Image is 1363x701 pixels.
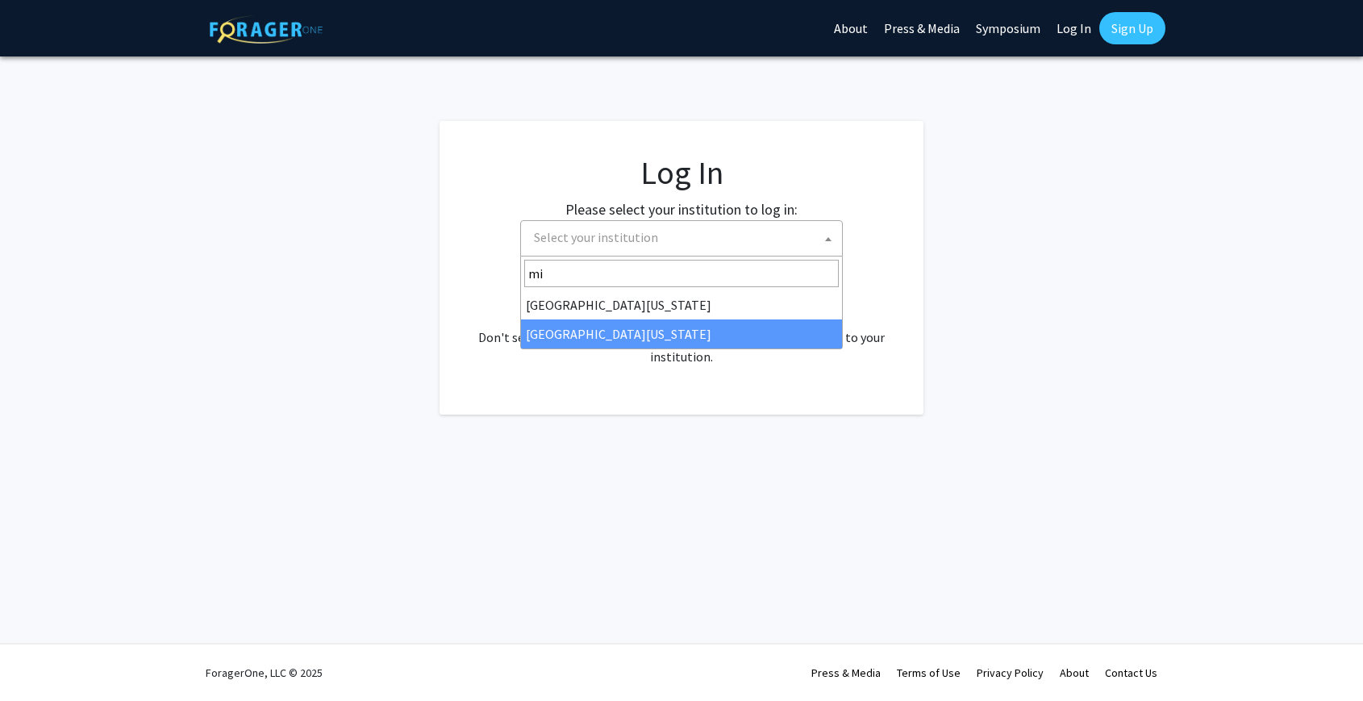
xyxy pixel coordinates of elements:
[524,260,839,287] input: Search
[472,153,891,192] h1: Log In
[472,289,891,366] div: No account? . Don't see your institution? about bringing ForagerOne to your institution.
[521,319,842,348] li: [GEOGRAPHIC_DATA][US_STATE]
[565,198,798,220] label: Please select your institution to log in:
[534,229,658,245] span: Select your institution
[1105,666,1157,680] a: Contact Us
[521,290,842,319] li: [GEOGRAPHIC_DATA][US_STATE]
[1099,12,1165,44] a: Sign Up
[1060,666,1089,680] a: About
[527,221,842,254] span: Select your institution
[210,15,323,44] img: ForagerOne Logo
[897,666,961,680] a: Terms of Use
[206,645,323,701] div: ForagerOne, LLC © 2025
[977,666,1044,680] a: Privacy Policy
[811,666,881,680] a: Press & Media
[520,220,843,257] span: Select your institution
[12,628,69,689] iframe: Chat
